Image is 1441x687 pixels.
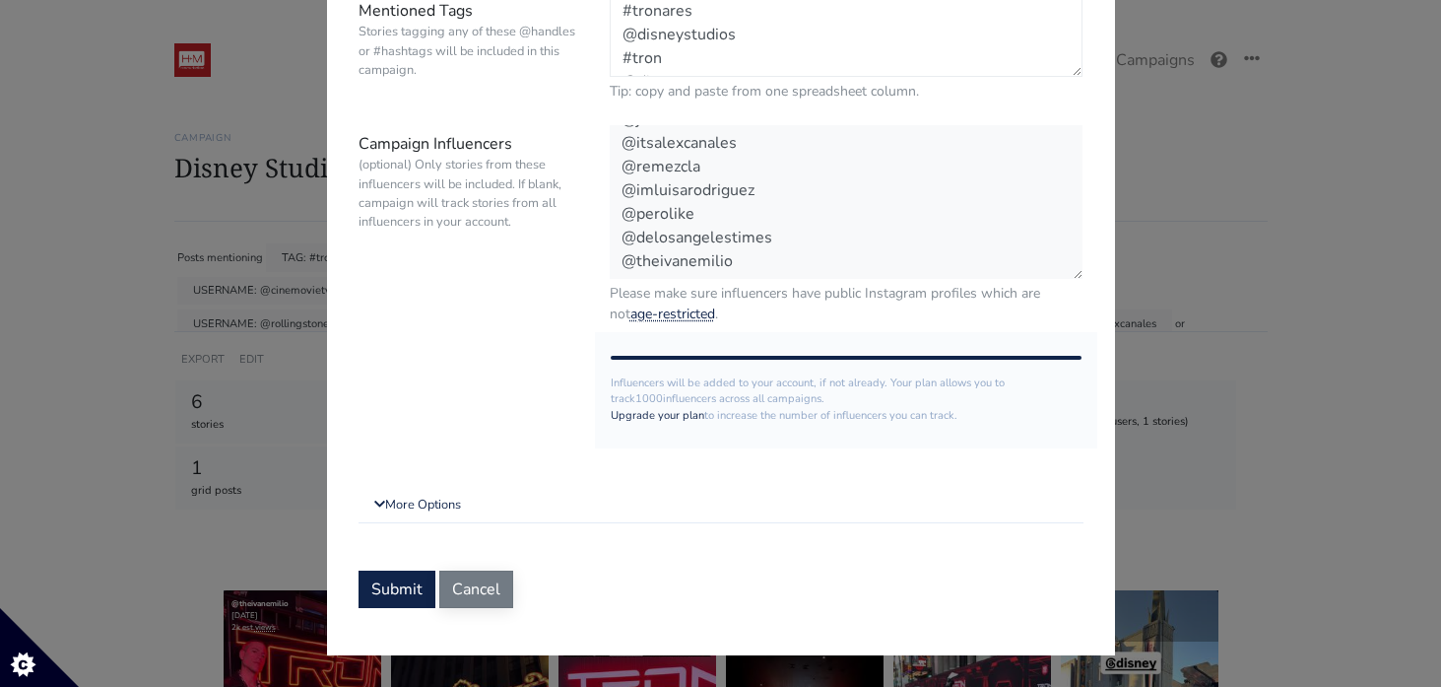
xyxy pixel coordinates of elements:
[344,125,595,324] label: Campaign Influencers
[359,156,580,232] small: (optional) Only stories from these influencers will be included. If blank, campaign will track st...
[610,283,1083,324] small: Please make sure influencers have public Instagram profiles which are not .
[630,305,715,323] a: age-restricted
[439,571,513,608] button: Cancel
[610,81,1083,102] small: Tip: copy and paste from one spreadsheet column.
[359,571,435,608] button: Submit
[610,125,1083,279] textarea: @nixstahh @cinemovietv @tomas_mier @lavaleshowla @brujacore @cali939la @rollingstoneenespanol @ma...
[611,408,1082,425] p: to increase the number of influencers you can track.
[595,332,1098,448] div: Influencers will be added to your account, if not already. Your plan allows you to track influenc...
[359,23,580,80] small: Stories tagging any of these @handles or #hashtags will be included in this campaign.
[359,488,1083,523] a: More Options
[611,408,704,423] a: Upgrade your plan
